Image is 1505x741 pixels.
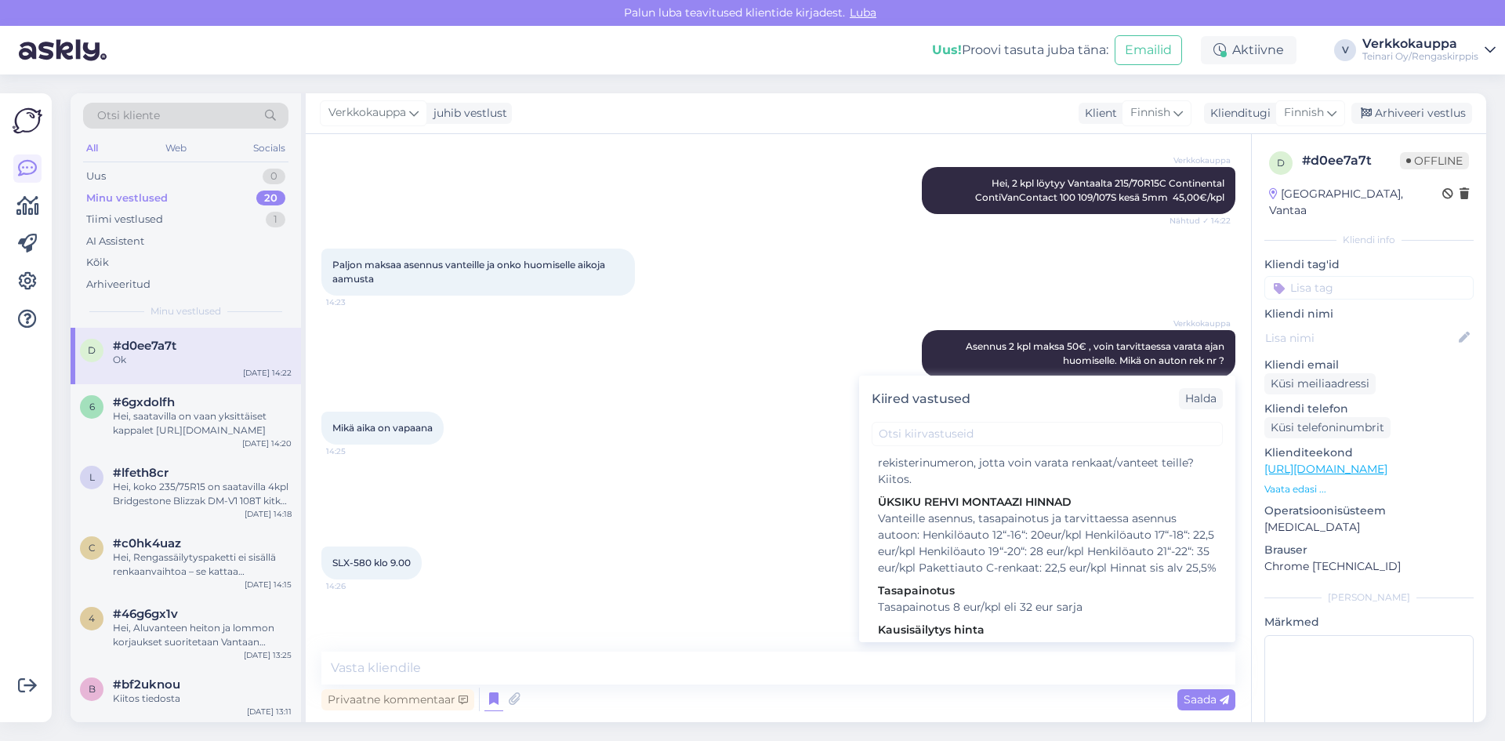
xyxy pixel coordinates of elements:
[1400,152,1469,169] span: Offline
[113,395,175,409] span: #6gxdolfh
[242,438,292,449] div: [DATE] 14:20
[245,508,292,520] div: [DATE] 14:18
[250,138,288,158] div: Socials
[1264,445,1474,461] p: Klienditeekond
[328,104,406,122] span: Verkkokauppa
[88,344,96,356] span: d
[878,494,1217,510] div: ÜKSIKU REHVI MONTAAZI HINNAD
[1264,401,1474,417] p: Kliendi telefon
[845,5,881,20] span: Luba
[878,510,1217,576] div: Vanteille asennus, tasapainotus ja tarvittaessa asennus autoon: Henkilöauto 12“-16“: 20eur/kpl He...
[1264,276,1474,300] input: Lisa tag
[1264,614,1474,630] p: Märkmed
[1362,50,1478,63] div: Teinari Oy/Rengaskirppis
[321,689,474,710] div: Privaatne kommentaar
[966,340,1227,366] span: Asennus 2 kpl maksa 50€ , voin tarvittaessa varata ajan huomiselle. Mikä on auton rek nr ?
[1269,186,1442,219] div: [GEOGRAPHIC_DATA], Vantaa
[89,612,95,624] span: 4
[1277,157,1285,169] span: d
[113,621,292,649] div: Hei, Aluvanteen heiton ja lommon korjaukset suoritetaan Vantaan toimipisteellämme. Suosittelemme ...
[1172,154,1231,166] span: Verkkokauppa
[113,480,292,508] div: Hei, koko 235/75R15 on saatavilla 4kpl Bridgestone Blizzak DM-V1 108T kitka uudenveroiset Valmist...
[1079,105,1117,122] div: Klient
[1264,373,1376,394] div: Küsi meiliaadressi
[113,536,181,550] span: #c0hk4uaz
[150,304,221,318] span: Minu vestlused
[162,138,190,158] div: Web
[89,683,96,695] span: b
[1362,38,1496,63] a: VerkkokauppaTeinari Oy/Rengaskirppis
[332,259,607,285] span: Paljon maksaa asennus vanteille ja onko huomiselle aikoja aamusta
[1130,104,1170,122] span: Finnish
[1264,558,1474,575] p: Chrome [TECHNICAL_ID]
[1264,542,1474,558] p: Brauser
[332,422,433,434] span: Mikä aika on vapaana
[1264,417,1391,438] div: Küsi telefoninumbrit
[1265,329,1456,347] input: Lisa nimi
[872,390,970,409] div: Kiired vastused
[245,579,292,590] div: [DATE] 14:15
[1264,233,1474,247] div: Kliendi info
[1264,482,1474,496] p: Vaata edasi ...
[1284,104,1324,122] span: Finnish
[1170,215,1231,227] span: Nähtud ✓ 14:22
[113,550,292,579] div: Hei, Rengassäilytyspaketti ei sisällä renkaanvaihtoa – se kattaa ainoastaan renkaiden kausisäilyt...
[878,583,1217,599] div: Tasapainotus
[932,42,962,57] b: Uus!
[1184,692,1229,706] span: Saada
[1115,35,1182,65] button: Emailid
[113,409,292,438] div: Hei, saatavilla on vaan yksittäiset kappalet [URL][DOMAIN_NAME]
[86,169,106,184] div: Uus
[1351,103,1472,124] div: Arhiveeri vestlus
[89,401,95,412] span: 6
[83,138,101,158] div: All
[86,277,150,292] div: Arhiveeritud
[89,542,96,554] span: c
[263,169,285,184] div: 0
[1264,357,1474,373] p: Kliendi email
[243,367,292,379] div: [DATE] 14:22
[86,212,163,227] div: Tiimi vestlused
[1201,36,1296,64] div: Aktiivne
[113,692,292,706] div: Kiitos tiedosta
[256,191,285,206] div: 20
[1362,38,1478,50] div: Verkkokauppa
[266,212,285,227] div: 1
[113,607,178,621] span: #46g6gx1v
[1334,39,1356,61] div: V
[1264,590,1474,605] div: [PERSON_NAME]
[326,296,385,308] span: 14:23
[244,649,292,661] div: [DATE] 13:25
[332,557,411,568] span: SLX-580 klo 9.00
[113,339,176,353] span: #d0ee7a7t
[113,353,292,367] div: Ok
[326,445,385,457] span: 14:25
[427,105,507,122] div: juhib vestlust
[1264,306,1474,322] p: Kliendi nimi
[1264,256,1474,273] p: Kliendi tag'id
[1264,503,1474,519] p: Operatsioonisüsteem
[86,234,144,249] div: AI Assistent
[1179,388,1223,409] div: Halda
[1264,519,1474,536] p: [MEDICAL_DATA]
[932,41,1108,60] div: Proovi tasuta juba täna:
[13,106,42,136] img: Askly Logo
[89,471,95,483] span: l
[1172,318,1231,329] span: Verkkokauppa
[326,580,385,592] span: 14:26
[247,706,292,717] div: [DATE] 13:11
[113,466,169,480] span: #lfeth8cr
[878,622,1217,638] div: Kausisäilytys hinta
[975,177,1227,203] span: Hei, 2 kpl löytyy Vantaalta 215/70R15C Continental ContiVanContact 100 109/107S kesä 5mm 45,00€/kpl
[97,107,160,124] span: Otsi kliente
[1302,151,1400,170] div: # d0ee7a7t
[113,677,180,692] span: #bf2uknou
[872,422,1223,446] input: Otsi kiirvastuseid
[86,191,168,206] div: Minu vestlused
[1264,462,1387,476] a: [URL][DOMAIN_NAME]
[86,255,109,271] div: Kõik
[1204,105,1271,122] div: Klienditugi
[878,599,1217,616] div: Tasapainotus 8 eur/kpl eli 32 eur sarja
